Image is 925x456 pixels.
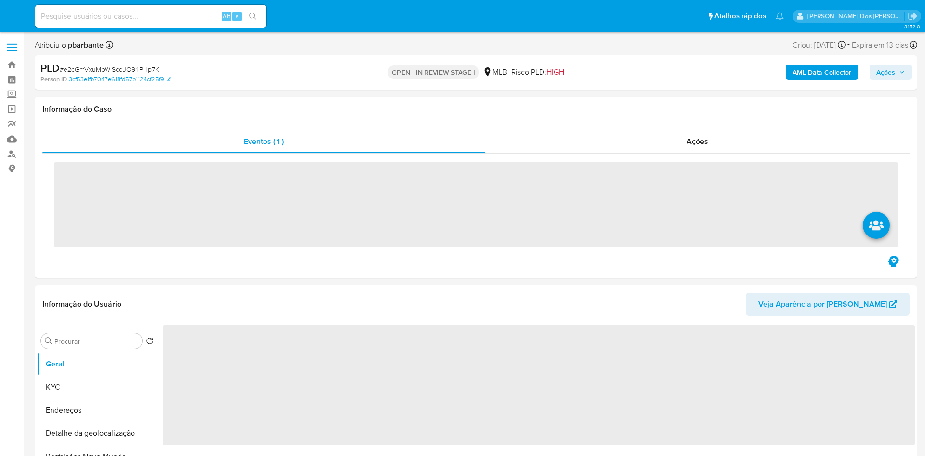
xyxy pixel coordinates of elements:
a: 3cf53e1fb7047e618fd57b1124cf25f9 [69,75,171,84]
button: Detalhe da geolocalização [37,422,158,445]
span: Risco PLD: [511,67,564,78]
button: Ações [870,65,912,80]
span: Alt [223,12,230,21]
a: Sair [908,11,918,21]
button: Endereços [37,399,158,422]
span: ‌ [163,325,915,445]
span: Veja Aparência por [PERSON_NAME] [758,293,887,316]
button: search-icon [243,10,263,23]
p: priscilla.barbante@mercadopago.com.br [807,12,905,21]
span: Atribuiu o [35,40,104,51]
p: OPEN - IN REVIEW STAGE I [388,65,479,79]
span: # e2cGmVxuMbWlScdJO94PHp7K [60,65,159,74]
a: Notificações [776,12,784,20]
span: HIGH [546,66,564,78]
span: Ações [687,136,708,147]
input: Pesquise usuários ou casos... [35,10,266,23]
button: AML Data Collector [786,65,858,80]
input: Procurar [54,337,138,346]
span: Atalhos rápidos [714,11,766,21]
b: PLD [40,60,60,76]
b: pbarbante [66,39,104,51]
button: Retornar ao pedido padrão [146,337,154,348]
button: Veja Aparência por [PERSON_NAME] [746,293,910,316]
b: Person ID [40,75,67,84]
h1: Informação do Usuário [42,300,121,309]
div: MLB [483,67,507,78]
h1: Informação do Caso [42,104,910,114]
button: KYC [37,376,158,399]
div: Criou: [DATE] [793,39,846,52]
span: - [847,39,850,52]
button: Geral [37,352,158,376]
b: AML Data Collector [793,65,851,80]
span: Expira em 13 dias [852,40,908,51]
span: Eventos ( 1 ) [244,136,284,147]
span: s [236,12,238,21]
button: Procurar [45,337,53,345]
span: Ações [876,65,895,80]
span: ‌ [54,162,898,247]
